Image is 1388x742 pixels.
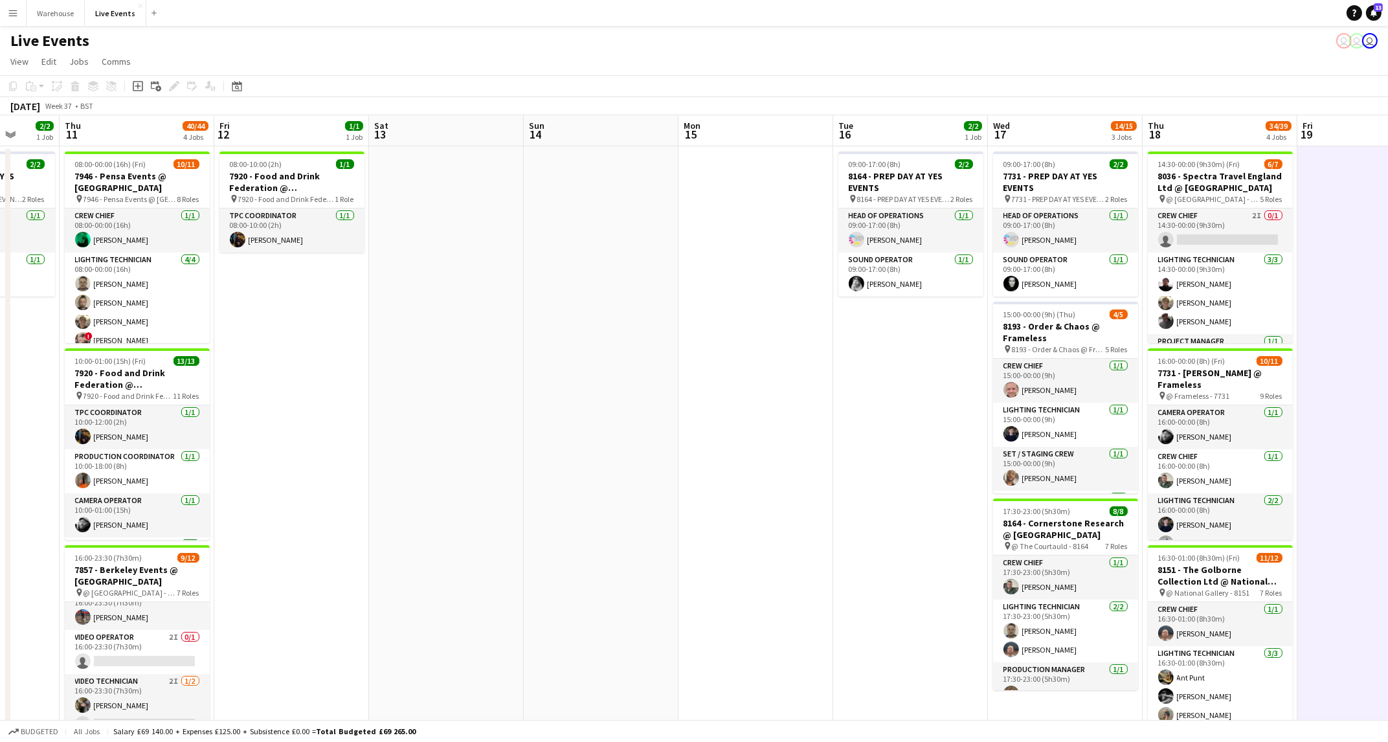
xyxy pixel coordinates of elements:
[41,56,56,67] span: Edit
[69,56,89,67] span: Jobs
[1362,33,1378,49] app-user-avatar: Technical Department
[71,726,102,736] span: All jobs
[10,31,89,51] h1: Live Events
[85,1,146,26] button: Live Events
[21,727,58,736] span: Budgeted
[113,726,416,736] div: Salary £69 140.00 + Expenses £125.00 + Subsistence £0.00 =
[64,53,94,70] a: Jobs
[10,56,28,67] span: View
[80,101,93,111] div: BST
[96,53,136,70] a: Comms
[36,53,62,70] a: Edit
[6,725,60,739] button: Budgeted
[1374,3,1383,12] span: 13
[10,100,40,113] div: [DATE]
[27,1,85,26] button: Warehouse
[316,726,416,736] span: Total Budgeted £69 265.00
[5,53,34,70] a: View
[1366,5,1382,21] a: 13
[1336,33,1352,49] app-user-avatar: Ollie Rolfe
[1349,33,1365,49] app-user-avatar: Technical Department
[102,56,131,67] span: Comms
[43,101,75,111] span: Week 37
